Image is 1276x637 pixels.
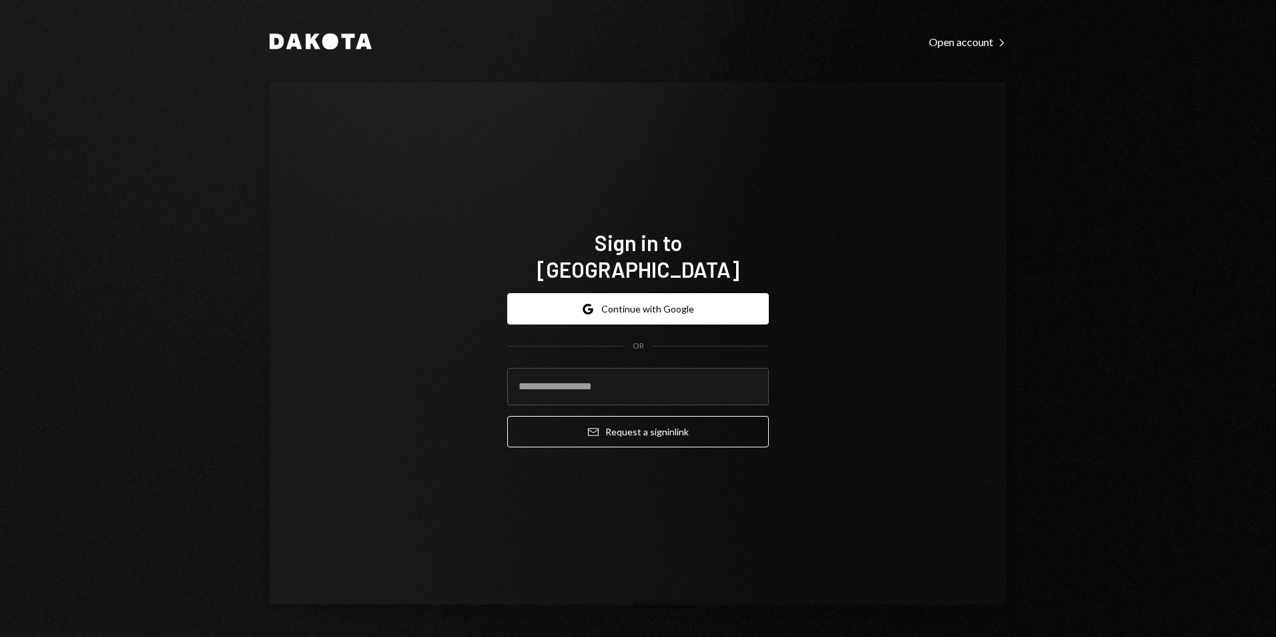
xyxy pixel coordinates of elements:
[507,229,769,282] h1: Sign in to [GEOGRAPHIC_DATA]
[507,416,769,447] button: Request a signinlink
[507,293,769,325] button: Continue with Google
[929,35,1006,49] div: Open account
[929,34,1006,49] a: Open account
[742,379,758,395] keeper-lock: Open Keeper Popup
[633,341,644,352] div: OR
